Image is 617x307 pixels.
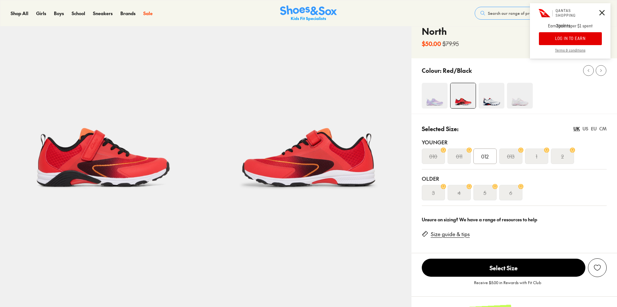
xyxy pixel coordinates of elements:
div: Unsure on sizing? We have a range of resources to help [422,216,607,223]
a: Shoes & Sox [280,5,337,21]
a: Size guide & tips [431,231,470,238]
div: Younger [422,138,607,146]
span: School [72,10,85,16]
s: 010 [429,152,437,160]
a: Shop All [11,10,28,17]
s: 4 [458,189,461,197]
button: Search our range of products [475,7,568,20]
span: 012 [481,152,489,160]
button: Select Size [422,258,585,277]
img: North Lilac [422,83,448,109]
div: EU [591,125,597,132]
span: Girls [36,10,46,16]
div: Older [422,175,607,182]
button: LOG IN TO EARN [539,32,602,45]
p: Selected Size: [422,124,459,133]
button: Add to Wishlist [588,258,607,277]
span: Boys [54,10,64,16]
s: 1 [536,152,537,160]
img: North White/Navy/Red [479,83,504,109]
h4: North [422,24,459,38]
s: 3 [432,189,435,197]
img: North Red/Black [206,7,411,212]
a: Terms & conditions [530,48,611,59]
s: 011 [456,152,462,160]
p: Colour: [422,66,441,75]
b: $50.00 [422,39,441,48]
a: Sneakers [93,10,113,17]
span: Sale [143,10,153,16]
p: Receive $5.00 in Rewards with Fit Club [474,280,541,291]
strong: 3 points [556,23,571,29]
a: School [72,10,85,17]
img: 4-474693_1 [507,83,533,109]
s: 5 [483,189,486,197]
p: Red/Black [443,66,472,75]
img: SNS_Logo_Responsive.svg [280,5,337,21]
s: $79.95 [442,39,459,48]
s: 013 [507,152,514,160]
div: CM [599,125,607,132]
a: Girls [36,10,46,17]
span: Sneakers [93,10,113,16]
p: Earn per $1 spent [530,23,611,32]
img: North Red/Black [450,83,476,108]
div: UK [573,125,580,132]
s: 2 [561,152,564,160]
div: US [582,125,588,132]
span: Search our range of products [488,10,541,16]
span: Brands [120,10,136,16]
a: Sale [143,10,153,17]
s: 6 [509,189,512,197]
a: Boys [54,10,64,17]
span: Shop All [11,10,28,16]
a: Brands [120,10,136,17]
